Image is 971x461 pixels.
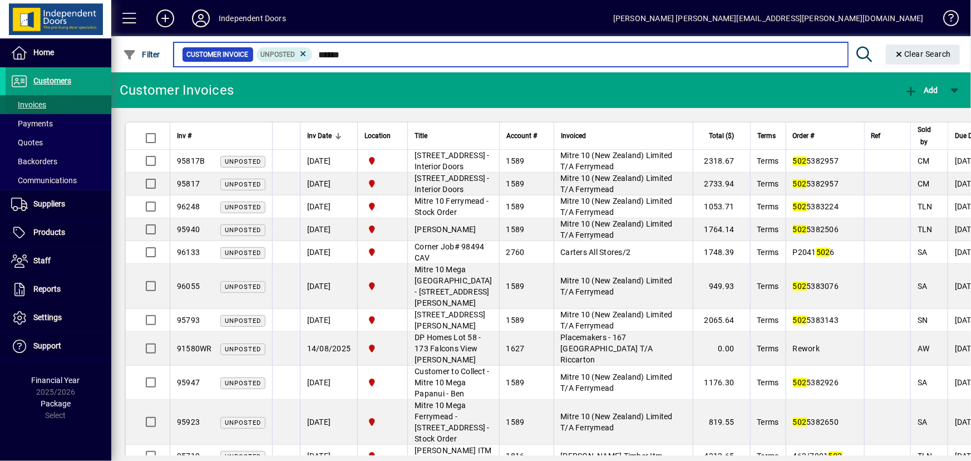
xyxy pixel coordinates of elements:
[307,130,351,142] div: Inv Date
[757,344,779,353] span: Terms
[918,156,930,165] span: CM
[793,282,839,291] span: 5383076
[300,332,358,366] td: 14/08/2025
[793,452,842,460] span: 462/7001
[506,156,525,165] span: 1589
[33,48,54,57] span: Home
[415,367,489,398] span: Customer to Collect - Mitre 10 Mega Papanui - Ben
[693,195,750,218] td: 1053.71
[225,380,261,387] span: Unposted
[415,310,485,330] span: [STREET_ADDRESS][PERSON_NAME]
[506,130,547,142] div: Account #
[11,100,46,109] span: Invoices
[793,202,807,211] em: 502
[918,202,933,211] span: TLN
[871,130,904,142] div: Ref
[177,452,200,460] span: 95719
[32,376,80,385] span: Financial Year
[120,81,234,99] div: Customer Invoices
[6,247,111,275] a: Staff
[6,133,111,152] a: Quotes
[918,124,931,148] span: Sold by
[561,197,673,217] span: Mitre 10 (New Zealand) Limited T/A Ferrymead
[300,264,358,309] td: [DATE]
[6,152,111,171] a: Backorders
[41,399,71,408] span: Package
[225,419,261,426] span: Unposted
[364,314,401,326] span: Christchurch
[33,228,65,237] span: Products
[902,80,941,100] button: Add
[561,333,653,364] span: Placemakers - 167 [GEOGRAPHIC_DATA] T/A Riccarton
[33,285,61,293] span: Reports
[793,378,839,387] span: 5382926
[33,76,71,85] span: Customers
[6,332,111,360] a: Support
[225,181,261,188] span: Unposted
[177,130,265,142] div: Inv #
[935,2,957,38] a: Knowledge Base
[415,265,492,307] span: Mitre 10 Mega [GEOGRAPHIC_DATA] - [STREET_ADDRESS][PERSON_NAME]
[793,378,807,387] em: 502
[183,8,219,28] button: Profile
[364,376,401,389] span: Christchurch
[225,158,261,165] span: Unposted
[757,202,779,211] span: Terms
[506,378,525,387] span: 1589
[561,174,673,194] span: Mitre 10 (New Zealand) Limited T/A Ferrymead
[177,179,200,188] span: 95817
[11,157,57,166] span: Backorders
[757,248,779,257] span: Terms
[364,178,401,190] span: Christchurch
[33,256,51,265] span: Staff
[793,130,815,142] span: Order #
[6,219,111,247] a: Products
[219,9,286,27] div: Independent Doors
[415,130,492,142] div: Title
[918,282,928,291] span: SA
[793,225,839,234] span: 5382506
[918,344,930,353] span: AW
[793,156,807,165] em: 502
[793,282,807,291] em: 502
[757,282,779,291] span: Terms
[364,130,391,142] span: Location
[506,202,525,211] span: 1589
[506,248,525,257] span: 2760
[177,202,200,211] span: 96248
[561,130,586,142] span: Invoiced
[793,179,839,188] span: 5382957
[506,316,525,325] span: 1589
[177,344,212,353] span: 91580WR
[11,138,43,147] span: Quotes
[506,418,525,426] span: 1589
[886,45,960,65] button: Clear
[6,95,111,114] a: Invoices
[793,179,807,188] em: 502
[918,452,933,460] span: TLN
[895,50,952,58] span: Clear Search
[225,227,261,234] span: Unposted
[506,130,537,142] span: Account #
[757,452,779,460] span: Terms
[364,342,401,355] span: Christchurch
[6,276,111,303] a: Reports
[757,179,779,188] span: Terms
[300,400,358,445] td: [DATE]
[757,225,779,234] span: Terms
[415,333,481,364] span: DP Homes Lot 58 - 173 Falcons View [PERSON_NAME]
[364,223,401,236] span: Christchurch
[757,418,779,426] span: Terms
[257,47,313,62] mat-chip: Customer Invoice Status: Unposted
[506,225,525,234] span: 1589
[11,119,53,128] span: Payments
[693,218,750,241] td: 1764.14
[415,174,490,194] span: [STREET_ADDRESS] - Interior Doors
[918,248,928,257] span: SA
[225,346,261,353] span: Unposted
[918,225,933,234] span: TLN
[6,171,111,190] a: Communications
[225,249,261,257] span: Unposted
[6,114,111,133] a: Payments
[561,372,673,393] span: Mitre 10 (New Zealand) Limited T/A Ferrymead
